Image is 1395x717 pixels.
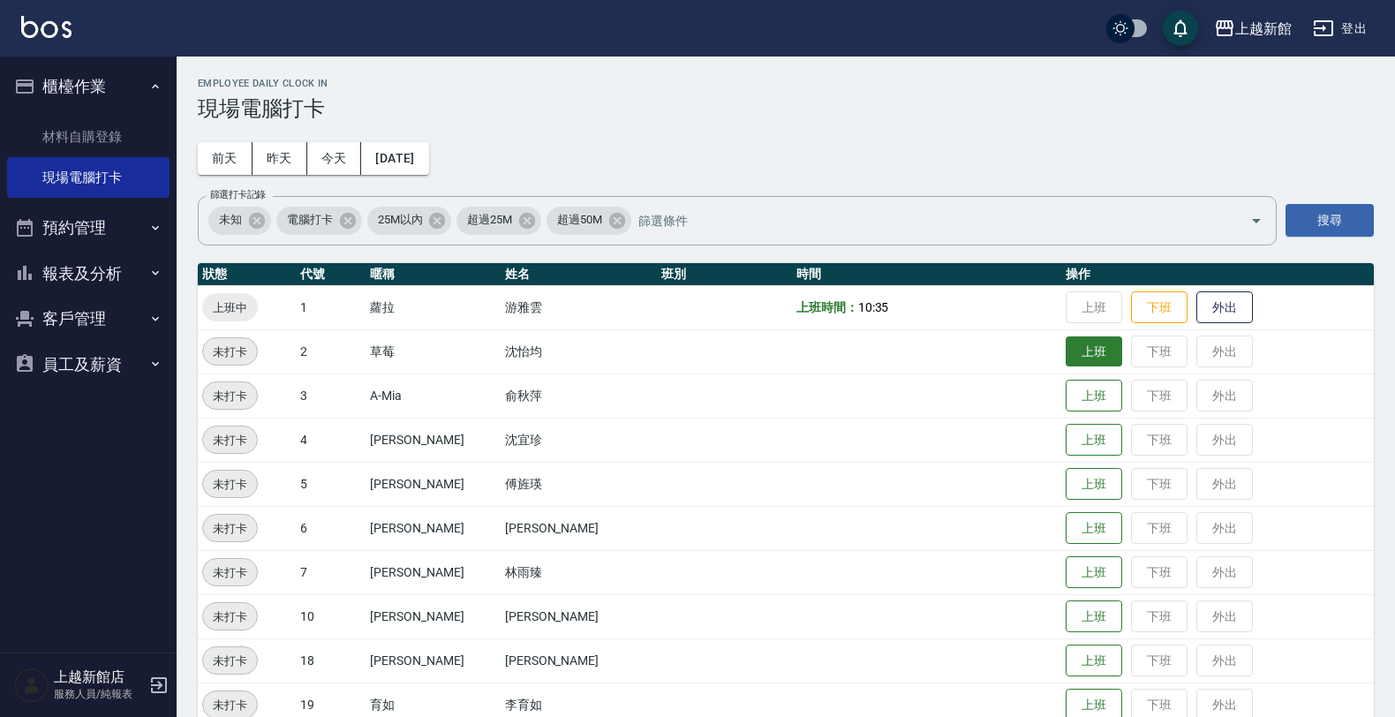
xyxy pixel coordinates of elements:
td: 10 [296,594,366,638]
th: 狀態 [198,263,296,286]
td: 5 [296,462,366,506]
div: 超過25M [456,207,541,235]
div: 25M以內 [367,207,452,235]
button: 前天 [198,142,253,175]
button: 上班 [1066,336,1122,367]
span: 未打卡 [203,563,257,582]
span: 超過25M [456,211,523,229]
button: 客戶管理 [7,296,170,342]
img: Logo [21,16,72,38]
span: 未打卡 [203,519,257,538]
button: 下班 [1131,291,1188,324]
td: [PERSON_NAME] [366,550,501,594]
th: 暱稱 [366,263,501,286]
div: 超過50M [547,207,631,235]
td: A-Mia [366,374,501,418]
button: 預約管理 [7,205,170,251]
td: 游雅雲 [501,285,658,329]
span: 上班中 [202,298,258,317]
button: [DATE] [361,142,428,175]
div: 未知 [208,207,271,235]
button: 搜尋 [1286,204,1374,237]
td: [PERSON_NAME] [366,638,501,683]
button: 報表及分析 [7,251,170,297]
td: [PERSON_NAME] [501,638,658,683]
td: 3 [296,374,366,418]
button: 上班 [1066,556,1122,589]
button: Open [1242,207,1271,235]
th: 時間 [792,263,1061,286]
a: 現場電腦打卡 [7,157,170,198]
button: 員工及薪資 [7,342,170,388]
td: 2 [296,329,366,374]
td: 4 [296,418,366,462]
span: 未打卡 [203,696,257,714]
span: 未打卡 [203,343,257,361]
td: [PERSON_NAME] [366,506,501,550]
td: 7 [296,550,366,594]
h5: 上越新館店 [54,668,144,686]
td: [PERSON_NAME] [366,418,501,462]
span: 未打卡 [203,652,257,670]
button: 上班 [1066,645,1122,677]
td: [PERSON_NAME] [501,506,658,550]
td: [PERSON_NAME] [366,462,501,506]
span: 未打卡 [203,387,257,405]
span: 未打卡 [203,475,257,494]
b: 上班時間： [796,300,858,314]
td: 沈宜珍 [501,418,658,462]
td: 18 [296,638,366,683]
img: Person [14,668,49,703]
button: 今天 [307,142,362,175]
td: 傅旌瑛 [501,462,658,506]
td: 草莓 [366,329,501,374]
span: 電腦打卡 [276,211,343,229]
span: 未打卡 [203,431,257,449]
button: 上班 [1066,600,1122,633]
button: 上班 [1066,424,1122,457]
a: 材料自購登錄 [7,117,170,157]
th: 班別 [657,263,792,286]
td: 1 [296,285,366,329]
th: 姓名 [501,263,658,286]
label: 篩選打卡記錄 [210,188,266,201]
td: 6 [296,506,366,550]
th: 代號 [296,263,366,286]
button: 外出 [1196,291,1253,324]
p: 服務人員/純報表 [54,686,144,702]
button: 櫃檯作業 [7,64,170,109]
td: [PERSON_NAME] [366,594,501,638]
span: 10:35 [858,300,889,314]
button: 上班 [1066,468,1122,501]
button: 昨天 [253,142,307,175]
button: 登出 [1306,12,1374,45]
h2: Employee Daily Clock In [198,78,1374,89]
div: 電腦打卡 [276,207,362,235]
td: [PERSON_NAME] [501,594,658,638]
h3: 現場電腦打卡 [198,96,1374,121]
button: save [1163,11,1198,46]
th: 操作 [1061,263,1374,286]
input: 篩選條件 [634,205,1219,236]
div: 上越新館 [1235,18,1292,40]
td: 蘿拉 [366,285,501,329]
td: 俞秋萍 [501,374,658,418]
td: 林雨臻 [501,550,658,594]
td: 沈怡均 [501,329,658,374]
span: 25M以內 [367,211,434,229]
button: 上班 [1066,512,1122,545]
span: 未知 [208,211,253,229]
button: 上越新館 [1207,11,1299,47]
span: 超過50M [547,211,613,229]
span: 未打卡 [203,608,257,626]
button: 上班 [1066,380,1122,412]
